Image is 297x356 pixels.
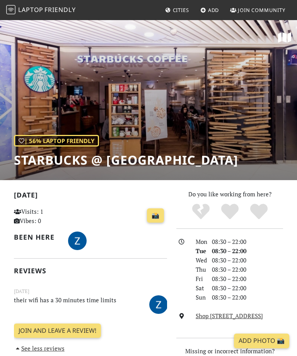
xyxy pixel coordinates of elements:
span: foodzoen [68,236,87,244]
h1: Starbucks @ [GEOGRAPHIC_DATA] [14,153,238,167]
p: Visits: 1 Vibes: 0 [14,207,59,225]
div: Wed [191,256,207,265]
a: Cities [162,3,192,17]
div: 08:30 – 22:00 [207,246,288,256]
span: Join Community [238,7,285,14]
div: 08:30 – 22:00 [207,256,288,265]
div: 08:30 – 22:00 [207,265,288,274]
img: 5063-zoe.jpg [149,295,168,314]
span: Friendly [44,5,75,14]
div: Thu [191,265,207,274]
span: Cities [173,7,189,14]
div: | 56% Laptop Friendly [14,135,99,146]
div: Tue [191,246,207,256]
span: Add [208,7,219,14]
a: Join Community [227,3,288,17]
h2: [DATE] [14,191,167,202]
p: Do you like working from here? [176,189,283,199]
div: 08:30 – 22:00 [207,274,288,283]
img: 5063-zoe.jpg [68,232,87,250]
div: No [186,203,215,220]
p: Missing or incorrect information? [176,346,283,356]
a: 📸 [147,208,164,223]
a: Join and leave a review! [14,324,101,338]
h2: Reviews [14,267,167,275]
a: LaptopFriendly LaptopFriendly [6,3,76,17]
a: Add [197,3,222,17]
div: Sat [191,283,207,293]
small: [DATE] [9,287,172,295]
img: LaptopFriendly [6,5,15,14]
div: 08:30 – 22:00 [207,293,288,302]
h2: Been here [14,233,59,241]
span: foodzoen [149,300,168,308]
div: Sun [191,293,207,302]
a: See less reviews [14,344,65,352]
div: Mon [191,237,207,246]
a: Add Photo 📸 [234,334,289,348]
p: their wifi has a 30 minutes time limits [9,295,145,313]
div: Fri [191,274,207,283]
span: Laptop [18,5,43,14]
div: Definitely! [244,203,273,220]
div: 08:30 – 22:00 [207,283,288,293]
div: Yes [215,203,244,220]
a: Shop [STREET_ADDRESS] [196,312,263,320]
div: 08:30 – 22:00 [207,237,288,246]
